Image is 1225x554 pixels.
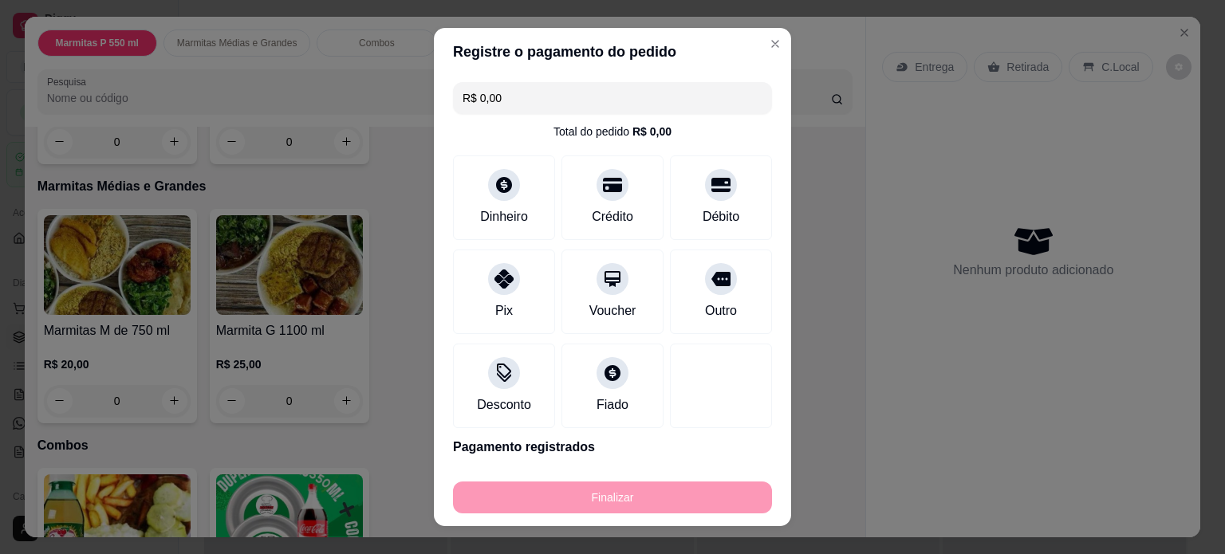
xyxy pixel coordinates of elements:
div: R$ 0,00 [632,124,672,139]
button: Close [762,31,788,57]
div: Débito [703,207,739,226]
div: Total do pedido [553,124,672,139]
div: Dinheiro [480,207,528,226]
div: Voucher [589,301,636,320]
header: Registre o pagamento do pedido [434,28,791,76]
div: Fiado [597,395,628,415]
div: Outro [705,301,737,320]
div: Crédito [592,207,633,226]
div: Desconto [477,395,531,415]
input: Ex.: hambúrguer de cordeiro [463,82,762,114]
p: Pagamento registrados [453,438,772,457]
div: Pix [495,301,513,320]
